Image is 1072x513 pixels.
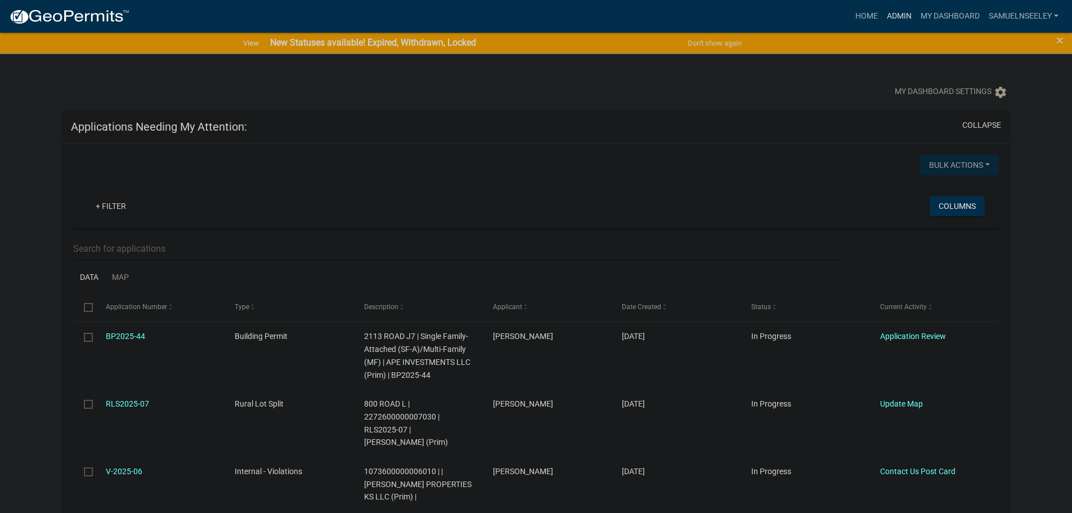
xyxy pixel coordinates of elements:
[622,303,661,311] span: Date Created
[235,467,302,476] span: Internal - Violations
[1056,33,1064,48] span: ×
[106,303,167,311] span: Application Number
[751,332,791,341] span: In Progress
[105,260,136,295] a: Map
[880,467,956,476] a: Contact Us Post Card
[920,155,999,175] button: Bulk Actions
[962,119,1001,131] button: collapse
[106,467,142,476] a: V-2025-06
[235,332,288,341] span: Building Permit
[235,399,284,408] span: Rural Lot Split
[869,294,998,321] datatable-header-cell: Current Activity
[882,6,916,27] a: Admin
[224,294,353,321] datatable-header-cell: Type
[741,294,869,321] datatable-header-cell: Status
[95,294,224,321] datatable-header-cell: Application Number
[270,37,476,48] strong: New Statuses available! Expired, Withdrawn, Locked
[622,467,645,476] span: 08/15/2025
[353,294,482,321] datatable-header-cell: Description
[493,332,553,341] span: Clint Arndt
[235,303,249,311] span: Type
[851,6,882,27] a: Home
[493,303,522,311] span: Applicant
[493,399,553,408] span: Dustin M Redeker
[880,303,927,311] span: Current Activity
[87,196,135,216] a: + Filter
[106,332,145,341] a: BP2025-44
[751,303,771,311] span: Status
[886,81,1016,103] button: My Dashboard Settingssettings
[751,399,791,408] span: In Progress
[73,260,105,295] a: Data
[622,332,645,341] span: 08/19/2025
[895,86,992,99] span: My Dashboard Settings
[683,34,746,52] button: Don't show again
[73,294,95,321] datatable-header-cell: Select
[930,196,985,216] button: Columns
[71,120,247,133] h5: Applications Needing My Attention:
[916,6,984,27] a: My Dashboard
[751,467,791,476] span: In Progress
[622,399,645,408] span: 08/18/2025
[880,332,946,341] a: Application Review
[364,303,398,311] span: Description
[106,399,149,408] a: RLS2025-07
[984,6,1063,27] a: SamuelNSeeley
[364,399,448,447] span: 800 ROAD L | 2272600000007030 | RLS2025-07 | REDEKER, DUSTIN M (Prim)
[493,467,553,476] span: Samuel Seeley
[364,467,472,502] span: 1073600000006010 | | RIDGEWAY PROPERTIES KS LLC (Prim) |
[73,237,841,260] input: Search for applications
[994,86,1007,99] i: settings
[482,294,611,321] datatable-header-cell: Applicant
[239,34,263,52] a: View
[611,294,740,321] datatable-header-cell: Date Created
[364,332,470,379] span: 2113 ROAD J7 | Single Family-Attached (SF-A)/Multi-Family (MF) | APE INVESTMENTS LLC (Prim) | BP2...
[880,399,923,408] a: Update Map
[1056,34,1064,47] button: Close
